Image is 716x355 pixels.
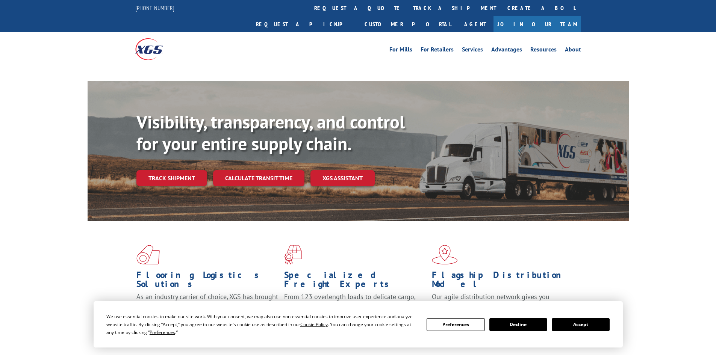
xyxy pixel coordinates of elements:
img: xgs-icon-total-supply-chain-intelligence-red [136,245,160,264]
button: Decline [489,318,547,331]
h1: Flooring Logistics Solutions [136,270,279,292]
a: About [565,47,581,55]
a: XGS ASSISTANT [310,170,375,186]
a: [PHONE_NUMBER] [135,4,174,12]
div: We use essential cookies to make our site work. With your consent, we may also use non-essential ... [106,313,418,336]
b: Visibility, transparency, and control for your entire supply chain. [136,110,405,155]
a: For Retailers [421,47,454,55]
button: Preferences [427,318,484,331]
p: From 123 overlength loads to delicate cargo, our experienced staff knows the best way to move you... [284,292,426,326]
div: Cookie Consent Prompt [94,301,623,347]
span: As an industry carrier of choice, XGS has brought innovation and dedication to flooring logistics... [136,292,278,319]
a: Join Our Team [493,16,581,32]
span: Preferences [150,329,175,335]
a: For Mills [389,47,412,55]
a: Request a pickup [250,16,359,32]
button: Accept [552,318,610,331]
a: Resources [530,47,557,55]
a: Customer Portal [359,16,457,32]
span: Cookie Policy [300,321,328,328]
a: Services [462,47,483,55]
img: xgs-icon-focused-on-flooring-red [284,245,302,264]
a: Advantages [491,47,522,55]
h1: Flagship Distribution Model [432,270,574,292]
a: Track shipment [136,170,207,186]
span: Our agile distribution network gives you nationwide inventory management on demand. [432,292,570,310]
img: xgs-icon-flagship-distribution-model-red [432,245,458,264]
h1: Specialized Freight Experts [284,270,426,292]
a: Calculate transit time [213,170,304,186]
a: Agent [457,16,493,32]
